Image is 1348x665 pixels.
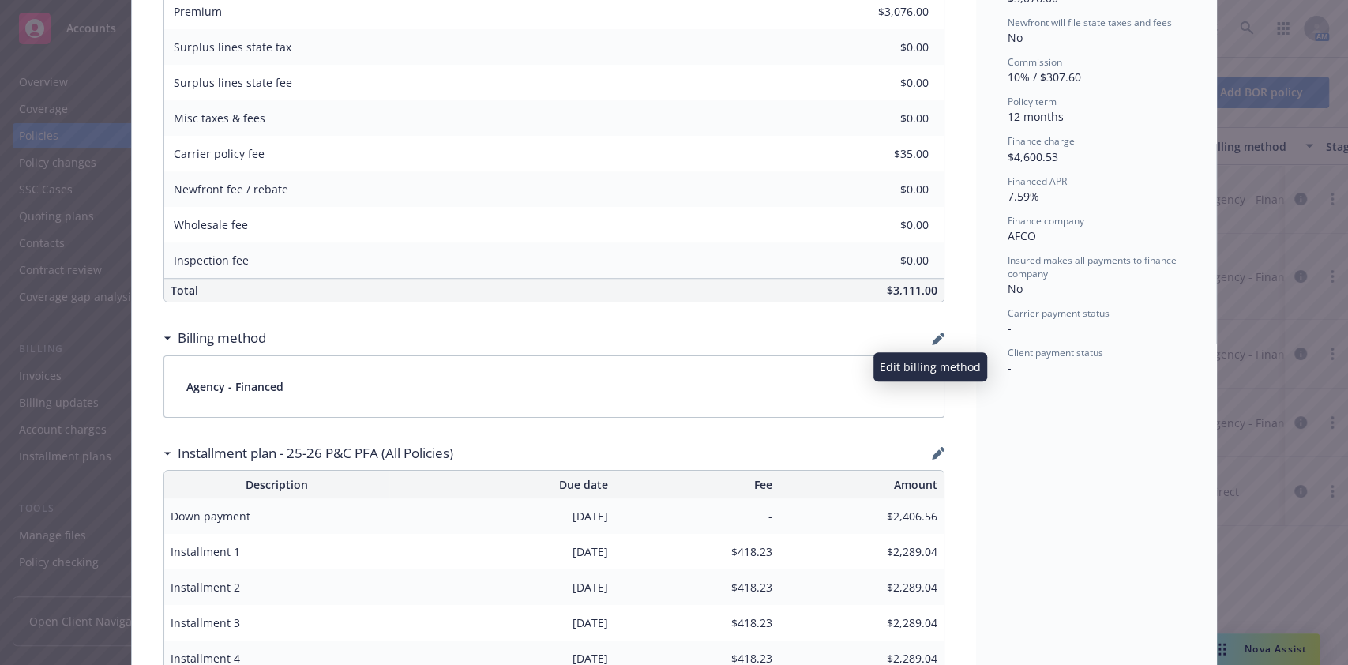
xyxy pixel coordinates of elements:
[835,71,938,95] input: 0.00
[785,543,937,560] span: $2,289.04
[1008,30,1023,45] span: No
[1008,360,1012,375] span: -
[785,476,937,493] span: Amount
[178,443,453,464] h3: Installment plan - 25-26 P&C PFA (All Policies)
[1008,254,1185,280] span: Insured makes all payments to finance company
[174,4,222,19] span: Premium
[835,36,938,59] input: 0.00
[1008,175,1067,188] span: Financed APR
[785,508,937,524] span: $2,406.56
[396,614,608,631] span: [DATE]
[1008,109,1064,124] span: 12 months
[835,249,938,272] input: 0.00
[1008,281,1023,296] span: No
[163,443,453,464] div: Installment plan - 25-26 P&C PFA (All Policies)
[1008,214,1084,227] span: Finance company
[1008,134,1075,148] span: Finance charge
[174,146,265,161] span: Carrier policy fee
[171,283,198,298] span: Total
[1008,149,1058,164] span: $4,600.53
[1008,55,1062,69] span: Commission
[835,213,938,237] input: 0.00
[1008,16,1172,29] span: Newfront will file state taxes and fees
[171,476,383,493] span: Description
[785,579,937,595] span: $2,289.04
[887,283,937,298] span: $3,111.00
[178,328,266,348] h3: Billing method
[1008,228,1036,243] span: AFCO
[174,253,249,268] span: Inspection fee
[835,107,938,130] input: 0.00
[620,543,772,560] span: $418.23
[174,75,292,90] span: Surplus lines state fee
[396,476,608,493] span: Due date
[1008,346,1103,359] span: Client payment status
[174,111,265,126] span: Misc taxes & fees
[174,39,291,54] span: Surplus lines state tax
[174,217,248,232] span: Wholesale fee
[1008,70,1081,85] span: 10% / $307.60
[164,356,944,417] div: Agency - Financed
[620,508,772,524] span: -
[1008,95,1057,108] span: Policy term
[1008,189,1039,204] span: 7.59%
[171,614,383,631] span: Installment 3
[171,508,383,524] span: Down payment
[785,614,937,631] span: $2,289.04
[163,328,266,348] div: Billing method
[171,543,383,560] span: Installment 1
[396,508,608,524] span: [DATE]
[171,579,383,595] span: Installment 2
[620,476,772,493] span: Fee
[1008,306,1110,320] span: Carrier payment status
[396,543,608,560] span: [DATE]
[835,178,938,201] input: 0.00
[396,579,608,595] span: [DATE]
[1008,321,1012,336] span: -
[174,182,288,197] span: Newfront fee / rebate
[835,142,938,166] input: 0.00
